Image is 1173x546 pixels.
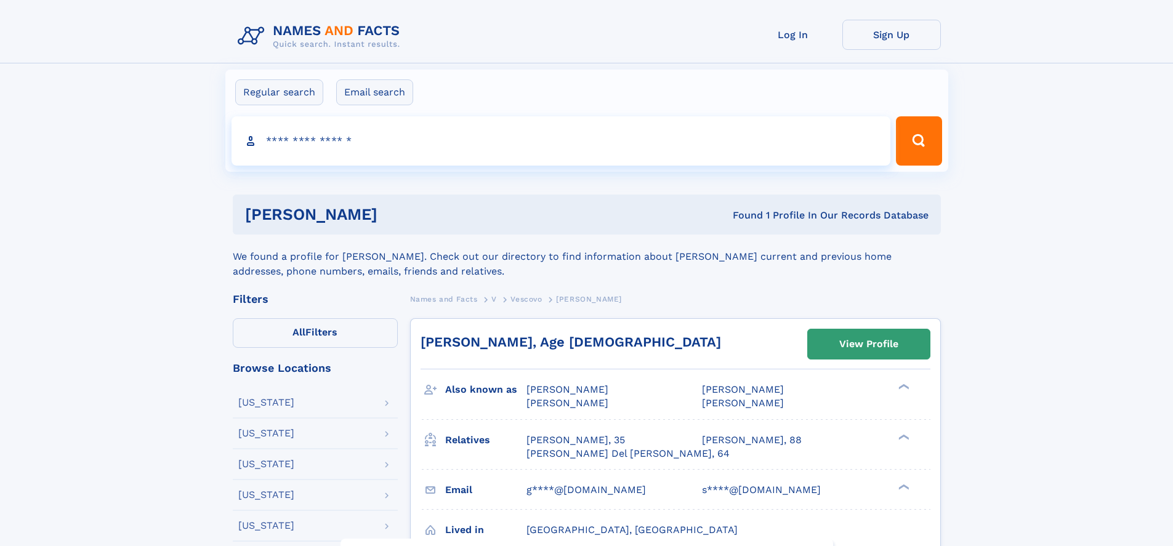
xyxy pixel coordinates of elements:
[895,383,910,391] div: ❯
[842,20,941,50] a: Sign Up
[232,116,891,166] input: search input
[808,329,930,359] a: View Profile
[445,379,526,400] h3: Also known as
[233,20,410,53] img: Logo Names and Facts
[491,291,497,307] a: V
[445,430,526,451] h3: Relatives
[744,20,842,50] a: Log In
[233,294,398,305] div: Filters
[410,291,478,307] a: Names and Facts
[233,363,398,374] div: Browse Locations
[510,291,542,307] a: Vescovo
[526,447,730,460] a: [PERSON_NAME] Del [PERSON_NAME], 64
[702,397,784,409] span: [PERSON_NAME]
[233,318,398,348] label: Filters
[336,79,413,105] label: Email search
[238,428,294,438] div: [US_STATE]
[556,295,622,303] span: [PERSON_NAME]
[839,330,898,358] div: View Profile
[895,483,910,491] div: ❯
[421,334,721,350] a: [PERSON_NAME], Age [DEMOGRAPHIC_DATA]
[895,433,910,441] div: ❯
[526,397,608,409] span: [PERSON_NAME]
[235,79,323,105] label: Regular search
[526,433,625,447] a: [PERSON_NAME], 35
[445,520,526,540] h3: Lived in
[445,480,526,500] h3: Email
[526,524,738,536] span: [GEOGRAPHIC_DATA], [GEOGRAPHIC_DATA]
[491,295,497,303] span: V
[238,521,294,531] div: [US_STATE]
[245,207,555,222] h1: [PERSON_NAME]
[702,433,802,447] a: [PERSON_NAME], 88
[510,295,542,303] span: Vescovo
[555,209,929,222] div: Found 1 Profile In Our Records Database
[702,383,784,395] span: [PERSON_NAME]
[526,383,608,395] span: [PERSON_NAME]
[896,116,941,166] button: Search Button
[238,490,294,500] div: [US_STATE]
[233,235,941,279] div: We found a profile for [PERSON_NAME]. Check out our directory to find information about [PERSON_N...
[238,398,294,407] div: [US_STATE]
[292,326,305,338] span: All
[238,459,294,469] div: [US_STATE]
